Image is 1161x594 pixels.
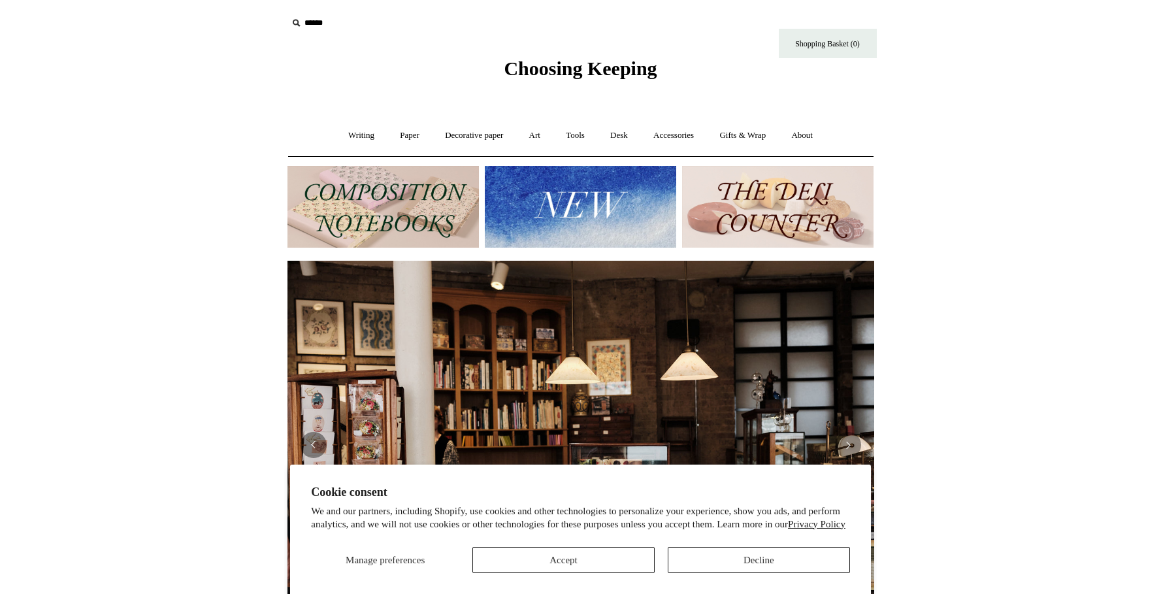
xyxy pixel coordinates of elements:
[388,118,431,153] a: Paper
[779,29,877,58] a: Shopping Basket (0)
[682,166,874,248] img: The Deli Counter
[517,118,552,153] a: Art
[472,547,655,573] button: Accept
[835,432,861,458] button: Next
[668,547,850,573] button: Decline
[504,58,657,79] span: Choosing Keeping
[779,118,825,153] a: About
[336,118,386,153] a: Writing
[554,118,597,153] a: Tools
[311,486,850,499] h2: Cookie consent
[708,118,777,153] a: Gifts & Wrap
[642,118,706,153] a: Accessories
[788,519,845,529] a: Privacy Policy
[311,547,459,573] button: Manage preferences
[504,68,657,77] a: Choosing Keeping
[301,432,327,458] button: Previous
[346,555,425,565] span: Manage preferences
[433,118,515,153] a: Decorative paper
[311,505,850,531] p: We and our partners, including Shopify, use cookies and other technologies to personalize your ex...
[485,166,676,248] img: New.jpg__PID:f73bdf93-380a-4a35-bcfe-7823039498e1
[598,118,640,153] a: Desk
[287,166,479,248] img: 202302 Composition ledgers.jpg__PID:69722ee6-fa44-49dd-a067-31375e5d54ec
